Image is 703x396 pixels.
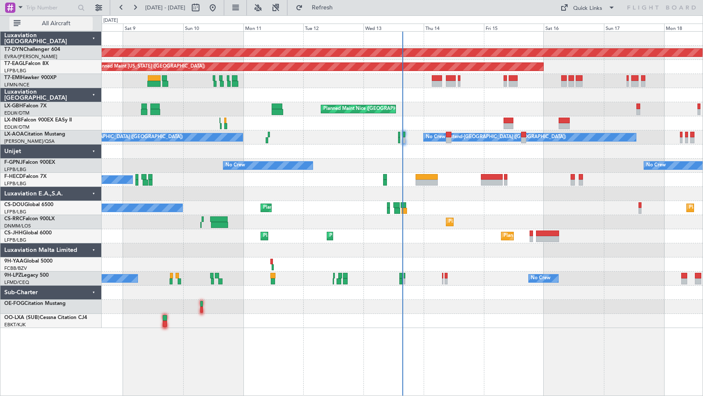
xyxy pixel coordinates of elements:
[4,174,47,179] a: F-HECDFalcon 7X
[4,180,26,187] a: LFPB/LBG
[4,103,47,109] a: LX-GBHFalcon 7X
[123,24,183,31] div: Sat 9
[4,265,27,272] a: FCBB/BZV
[4,259,23,264] span: 9H-YAA
[4,231,52,236] a: CS-JHHGlobal 6000
[4,216,23,222] span: CS-RRC
[4,315,40,320] span: OO-LXA (SUB)
[4,118,21,123] span: LX-INB
[448,216,537,228] div: Planned Maint Lagos ([PERSON_NAME])
[4,103,23,109] span: LX-GBH
[4,209,26,215] a: LFPB/LBG
[305,5,340,11] span: Refresh
[4,132,65,137] a: LX-AOACitation Mustang
[4,273,49,278] a: 9H-LPZLegacy 500
[4,315,87,320] a: OO-LXA (SUB)Cessna Citation CJ4
[4,223,31,229] a: DNMM/LOS
[484,24,544,31] div: Fri 15
[4,202,24,207] span: CS-DOU
[4,75,21,80] span: T7-EMI
[604,24,664,31] div: Sun 17
[263,230,398,242] div: Planned Maint [GEOGRAPHIC_DATA] ([GEOGRAPHIC_DATA])
[4,61,25,66] span: T7-EAGL
[303,24,363,31] div: Tue 12
[426,131,566,144] div: No Crew Ostend-[GEOGRAPHIC_DATA] ([GEOGRAPHIC_DATA])
[43,131,183,144] div: No Crew Ostend-[GEOGRAPHIC_DATA] ([GEOGRAPHIC_DATA])
[4,279,29,286] a: LFMD/CEQ
[4,202,53,207] a: CS-DOUGlobal 6500
[573,4,602,13] div: Quick Links
[4,301,24,306] span: OE-FOG
[646,159,666,172] div: No Crew
[329,230,464,242] div: Planned Maint [GEOGRAPHIC_DATA] ([GEOGRAPHIC_DATA])
[4,259,53,264] a: 9H-YAAGlobal 5000
[531,272,551,285] div: No Crew
[4,174,23,179] span: F-HECD
[226,159,245,172] div: No Crew
[4,61,49,66] a: T7-EAGLFalcon 8X
[4,53,57,60] a: EVRA/[PERSON_NAME]
[4,301,66,306] a: OE-FOGCitation Mustang
[504,230,638,242] div: Planned Maint [GEOGRAPHIC_DATA] ([GEOGRAPHIC_DATA])
[4,47,60,52] a: T7-DYNChallenger 604
[22,21,90,27] span: All Aircraft
[263,201,398,214] div: Planned Maint [GEOGRAPHIC_DATA] ([GEOGRAPHIC_DATA])
[145,4,185,12] span: [DATE] - [DATE]
[292,1,343,15] button: Refresh
[95,60,205,73] div: Planned Maint [US_STATE] ([GEOGRAPHIC_DATA])
[4,110,29,116] a: EDLW/DTM
[4,75,56,80] a: T7-EMIHawker 900XP
[4,118,72,123] a: LX-INBFalcon 900EX EASy II
[4,138,55,145] a: [PERSON_NAME]/QSA
[4,237,26,243] a: LFPB/LBG
[4,124,29,130] a: EDLW/DTM
[4,160,55,165] a: F-GPNJFalcon 900EX
[4,82,29,88] a: LFMN/NCE
[4,273,21,278] span: 9H-LPZ
[4,166,26,173] a: LFPB/LBG
[183,24,243,31] div: Sun 10
[9,17,93,30] button: All Aircraft
[4,216,55,222] a: CS-RRCFalcon 900LX
[4,231,23,236] span: CS-JHH
[556,1,619,15] button: Quick Links
[4,47,23,52] span: T7-DYN
[103,17,118,24] div: [DATE]
[4,68,26,74] a: LFPB/LBG
[4,160,23,165] span: F-GPNJ
[544,24,604,31] div: Sat 16
[243,24,304,31] div: Mon 11
[4,322,26,328] a: EBKT/KJK
[424,24,484,31] div: Thu 14
[4,132,24,137] span: LX-AOA
[26,1,75,14] input: Trip Number
[363,24,424,31] div: Wed 13
[323,103,419,115] div: Planned Maint Nice ([GEOGRAPHIC_DATA])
